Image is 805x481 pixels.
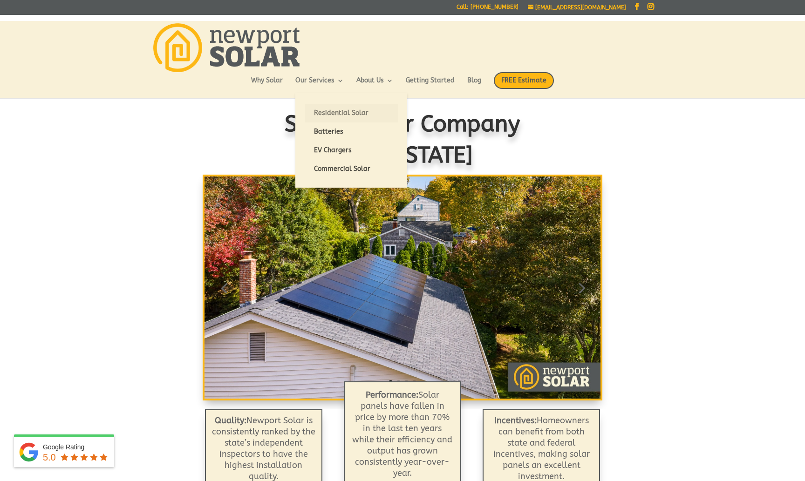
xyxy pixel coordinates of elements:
[305,122,398,141] a: Batteries
[467,77,481,93] a: Blog
[285,111,520,168] span: Solar Power Company in [US_STATE]
[528,4,626,11] a: [EMAIL_ADDRESS][DOMAIN_NAME]
[406,77,455,93] a: Getting Started
[305,104,398,122] a: Residential Solar
[305,141,398,160] a: EV Chargers
[352,389,453,479] p: Solar panels have fallen in price by more than 70% in the last ten years while their efficiency a...
[205,176,600,399] img: Solar Modules: Roof Mounted
[366,390,418,400] b: Performance:
[397,380,400,383] a: 2
[494,72,554,89] span: FREE Estimate
[494,415,537,426] strong: Incentives:
[405,380,408,383] a: 3
[389,380,392,383] a: 1
[457,4,518,14] a: Call: [PHONE_NUMBER]
[153,23,300,72] img: Newport Solar | Solar Energy Optimized.
[215,415,246,426] strong: Quality:
[413,380,416,383] a: 4
[356,77,393,93] a: About Us
[305,160,398,178] a: Commercial Solar
[43,442,109,452] div: Google Rating
[494,72,554,98] a: FREE Estimate
[251,77,283,93] a: Why Solar
[295,77,344,93] a: Our Services
[43,452,56,462] span: 5.0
